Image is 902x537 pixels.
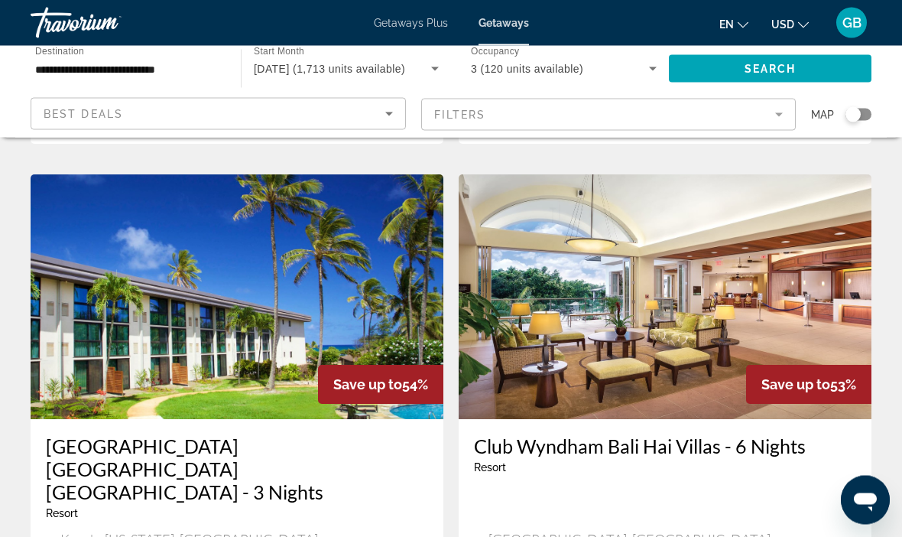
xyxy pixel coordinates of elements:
[719,18,734,31] span: en
[44,105,393,123] mat-select: Sort by
[35,47,84,57] span: Destination
[832,7,871,39] button: User Menu
[811,104,834,125] span: Map
[842,15,861,31] span: GB
[46,435,428,504] a: [GEOGRAPHIC_DATA] [GEOGRAPHIC_DATA] [GEOGRAPHIC_DATA] - 3 Nights
[374,17,448,29] a: Getaways Plus
[771,13,809,35] button: Change currency
[318,366,443,405] div: 54%
[254,47,304,57] span: Start Month
[669,55,871,83] button: Search
[46,508,78,520] span: Resort
[474,435,856,458] a: Club Wyndham Bali Hai Villas - 6 Nights
[479,17,529,29] a: Getaways
[31,175,443,420] img: S283E01X.jpg
[761,377,830,393] span: Save up to
[333,377,402,393] span: Save up to
[745,63,797,75] span: Search
[471,47,519,57] span: Occupancy
[459,175,871,420] img: 3031O01X.jpg
[31,3,183,43] a: Travorium
[471,63,583,75] span: 3 (120 units available)
[44,108,123,120] span: Best Deals
[771,18,794,31] span: USD
[719,13,748,35] button: Change language
[421,98,797,132] button: Filter
[254,63,405,75] span: [DATE] (1,713 units available)
[474,462,506,474] span: Resort
[841,476,890,525] iframe: Button to launch messaging window
[746,366,871,405] div: 53%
